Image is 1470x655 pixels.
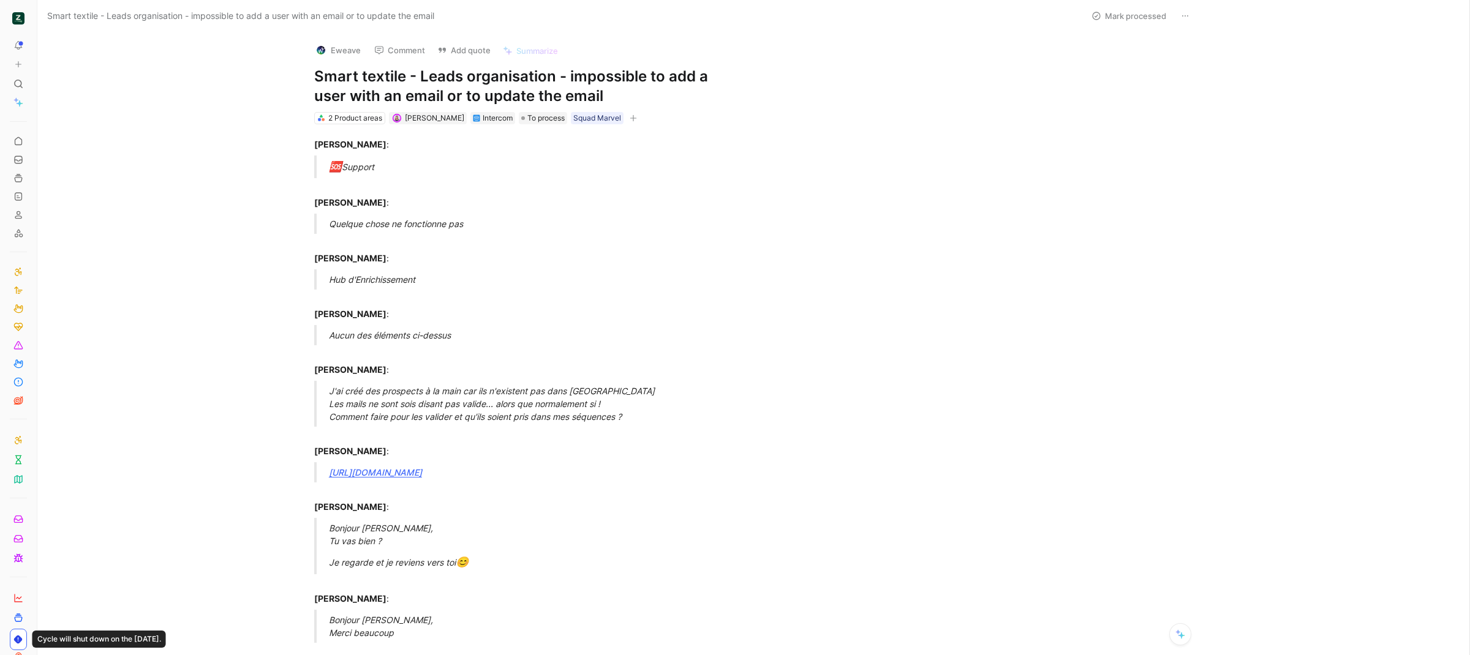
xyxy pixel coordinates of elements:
[309,41,366,59] button: logoEweave
[314,579,738,605] div: :
[497,42,563,59] button: Summarize
[314,253,386,263] strong: [PERSON_NAME]
[12,12,24,24] img: ZELIQ
[329,522,753,547] div: Bonjour [PERSON_NAME], Tu vas bien ?
[314,67,738,106] h1: Smart textile - Leads organisation - impossible to add a user with an email or to update the email
[314,183,738,209] div: :
[314,239,738,264] div: :
[432,42,496,59] button: Add quote
[328,112,382,124] div: 2 Product areas
[519,112,567,124] div: To process
[516,45,558,56] span: Summarize
[329,555,753,571] div: Je regarde et je reviens vers toi
[314,139,386,149] strong: [PERSON_NAME]
[314,446,386,456] strong: [PERSON_NAME]
[369,42,431,59] button: Comment
[314,501,386,512] strong: [PERSON_NAME]
[329,613,753,639] div: Bonjour [PERSON_NAME], Merci beaucoup
[329,467,422,477] a: [URL][DOMAIN_NAME]
[405,113,464,122] span: [PERSON_NAME]
[329,217,753,230] div: Quelque chose ne fonctionne pas
[329,329,753,342] div: Aucun des éléments ci-dessus
[1086,7,1172,24] button: Mark processed
[315,44,327,56] img: logo
[314,350,738,376] div: :
[483,112,513,124] div: Intercom
[314,309,386,319] strong: [PERSON_NAME]
[329,273,753,286] div: Hub d'Enrichissement
[329,160,342,173] span: 🆘
[314,487,738,513] div: :
[314,364,386,375] strong: [PERSON_NAME]
[314,432,738,457] div: :
[456,556,469,568] span: 😊
[32,631,166,648] div: Cycle will shut down on the [DATE].
[314,294,738,320] div: :
[393,114,400,121] img: avatar
[573,112,621,124] div: Squad Marvel
[10,10,27,27] button: ZELIQ
[527,112,565,124] span: To process
[314,197,386,208] strong: [PERSON_NAME]
[314,593,386,604] strong: [PERSON_NAME]
[47,9,434,23] span: Smart textile - Leads organisation - impossible to add a user with an email or to update the email
[329,159,753,175] div: Support
[329,384,753,423] div: J'ai créé des prospects à la main car ils n'existent pas dans [GEOGRAPHIC_DATA] Les mails ne sont...
[314,138,738,151] div: :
